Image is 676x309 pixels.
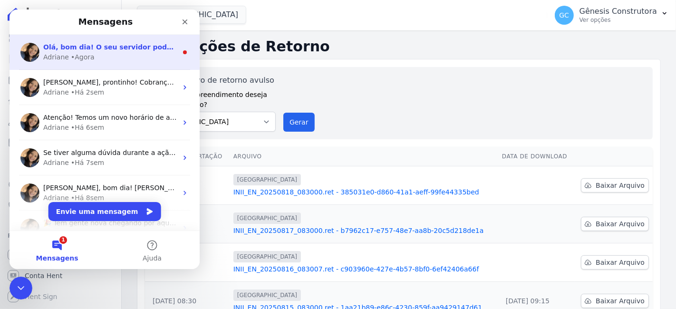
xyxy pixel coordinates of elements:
img: Profile image for Adriane [11,68,30,87]
div: Adriane [34,43,59,53]
a: INII_EN_20250816_083007.ret - c903960e-427e-4b57-8bf0-6ef42406a66f [233,264,494,274]
th: Data de Download [498,147,574,166]
a: Crédito [4,175,117,194]
a: Conta Hent [4,266,117,285]
th: Arquivo [230,147,498,166]
a: Visão Geral [4,29,117,48]
div: • Agora [61,43,85,53]
p: Ver opções [579,16,657,24]
span: [PERSON_NAME], prontinho! Cobranças em duplicidade foram canceladas. ; ) [34,69,291,77]
p: Gênesis Construtora [579,7,657,16]
img: Profile image for Adriane [11,33,30,52]
div: Adriane [34,78,59,88]
img: Profile image for Adriane [11,139,30,158]
div: Adriane [34,148,59,158]
span: [GEOGRAPHIC_DATA] [233,212,301,224]
a: Recebíveis [4,245,117,264]
div: Adriane [34,219,59,229]
span: Baixar Arquivo [596,181,645,190]
a: INII_EN_20250818_083000.ret - 385031e0-d860-41a1-aeff-99fe44335bed [233,187,494,197]
span: Mensagens [27,245,69,252]
span: [GEOGRAPHIC_DATA] [233,251,301,262]
div: • Há 8sem [61,183,95,193]
button: [GEOGRAPHIC_DATA] [137,6,246,24]
a: Lotes [4,91,117,110]
button: Envie uma mensagem [39,193,152,212]
span: [GEOGRAPHIC_DATA] [233,290,301,301]
a: Baixar Arquivo [581,217,649,231]
div: • Há 12sem [61,219,99,229]
div: Plataformas [8,230,114,241]
label: Gerar arquivo de retorno avulso [153,75,276,86]
span: Baixar Arquivo [596,296,645,306]
a: Baixar Arquivo [581,294,649,308]
span: Baixar Arquivo [596,258,645,267]
a: Contratos [4,49,117,68]
div: Adriane [34,113,59,123]
a: Baixar Arquivo [581,178,649,193]
span: Ajuda [133,245,152,252]
img: Profile image for Adriane [11,174,30,193]
span: Olá, bom dia! O seu servidor pode estar configurado para o não recebimento do nosso e-mail. :/ Po... [34,34,584,41]
div: • Há 7sem [61,148,95,158]
iframe: Intercom live chat [10,277,32,299]
a: Transferências [4,154,117,173]
label: Para qual empreendimento deseja gerar o arquivo? [153,86,276,110]
span: [GEOGRAPHIC_DATA] [233,174,301,185]
iframe: Intercom live chat [10,10,200,269]
div: • Há 6sem [61,113,95,123]
div: Adriane [34,183,59,193]
a: Negativação [4,196,117,215]
a: Minha Carteira [4,133,117,152]
a: Clientes [4,112,117,131]
h2: Exportações de Retorno [137,38,661,55]
img: Profile image for Adriane [11,209,30,228]
span: Baixar Arquivo [596,219,645,229]
a: Parcelas [4,70,117,89]
button: GC Gênesis Construtora Ver opções [547,2,676,29]
a: INII_EN_20250817_083000.ret - b7962c17-e757-48e7-aa8b-20c5d218de1a [233,226,494,235]
img: Profile image for Adriane [11,104,30,123]
span: Se tiver alguma dúvida durante a ação, estou aqui! = ) [34,139,218,147]
div: • Há 2sem [61,78,95,88]
a: Baixar Arquivo [581,255,649,270]
button: Ajuda [95,222,190,260]
span: Conta Hent [25,271,62,280]
span: GC [559,12,569,19]
button: Gerar [283,113,315,132]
